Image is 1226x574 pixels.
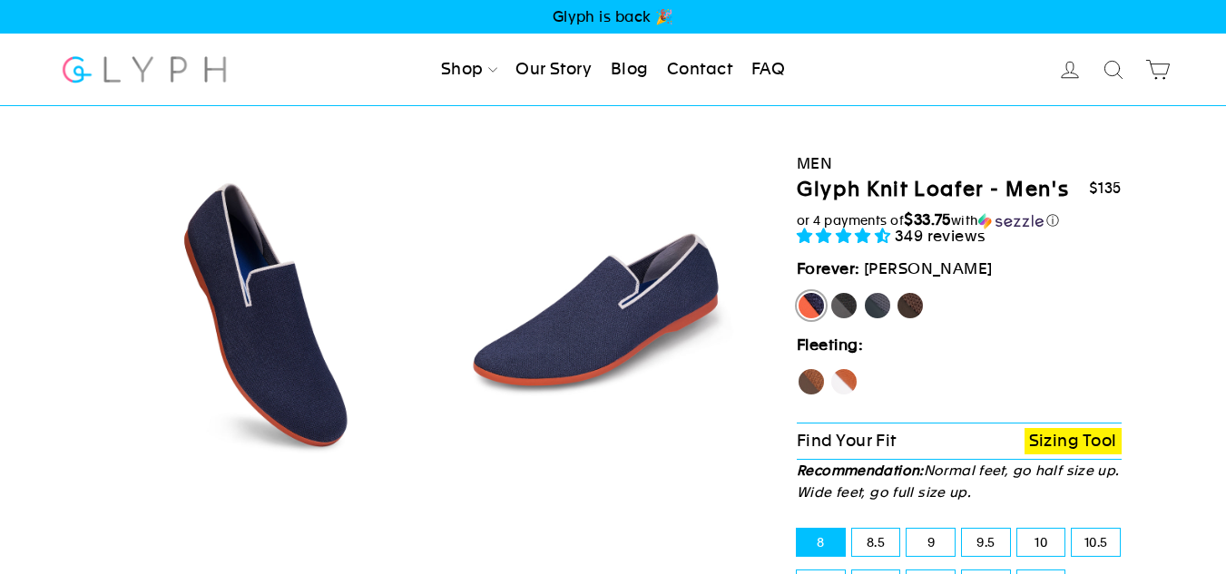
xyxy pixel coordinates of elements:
p: Normal feet, go half size up. Wide feet, go full size up. [797,460,1122,503]
label: Panther [829,291,858,320]
a: Shop [434,50,505,90]
span: [PERSON_NAME] [864,259,993,277]
div: or 4 payments of with [797,211,1122,229]
span: 349 reviews [895,227,986,245]
img: Glyph [60,45,230,93]
label: 10.5 [1072,529,1120,556]
span: 4.71 stars [797,227,895,245]
div: Men [797,151,1122,176]
a: Our Story [508,50,599,90]
label: 9 [907,529,955,556]
img: Sezzle [978,213,1044,229]
label: Fox [829,367,858,396]
label: [PERSON_NAME] [797,291,826,320]
label: Mustang [896,291,925,320]
strong: Fleeting: [797,336,863,354]
img: Marlin [113,160,423,469]
span: $135 [1089,180,1122,197]
a: Sizing Tool [1025,428,1122,454]
label: 9.5 [962,529,1010,556]
label: Rhino [863,291,892,320]
ul: Primary [434,50,792,90]
label: 8.5 [852,529,900,556]
label: 10 [1017,529,1065,556]
div: or 4 payments of$33.75withSezzle Click to learn more about Sezzle [797,211,1122,229]
h1: Glyph Knit Loafer - Men's [797,177,1069,203]
span: $33.75 [904,210,951,229]
label: 8 [797,529,845,556]
a: Blog [603,50,656,90]
strong: Forever: [797,259,860,277]
span: Find Your Fit [797,431,897,450]
a: FAQ [744,50,792,90]
a: Contact [660,50,740,90]
img: Marlin [438,160,748,469]
strong: Recommendation: [797,462,924,478]
label: Hawk [797,367,826,396]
